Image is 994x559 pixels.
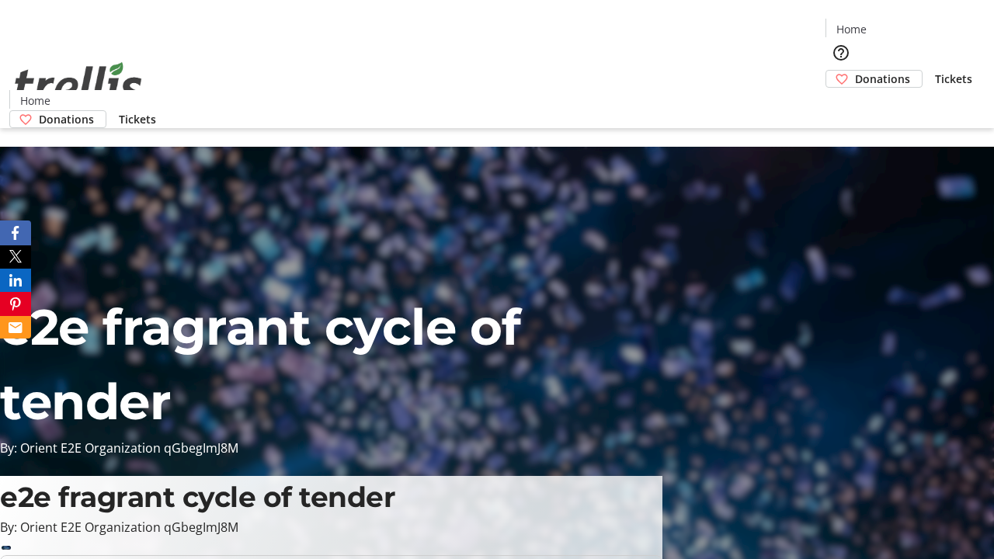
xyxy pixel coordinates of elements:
a: Tickets [106,111,169,127]
span: Donations [855,71,910,87]
span: Donations [39,111,94,127]
button: Cart [825,88,857,119]
a: Donations [825,70,923,88]
img: Orient E2E Organization qGbegImJ8M's Logo [9,45,148,123]
span: Home [836,21,867,37]
a: Donations [9,110,106,128]
a: Tickets [923,71,985,87]
a: Home [10,92,60,109]
span: Home [20,92,50,109]
a: Home [826,21,876,37]
span: Tickets [935,71,972,87]
button: Help [825,37,857,68]
span: Tickets [119,111,156,127]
